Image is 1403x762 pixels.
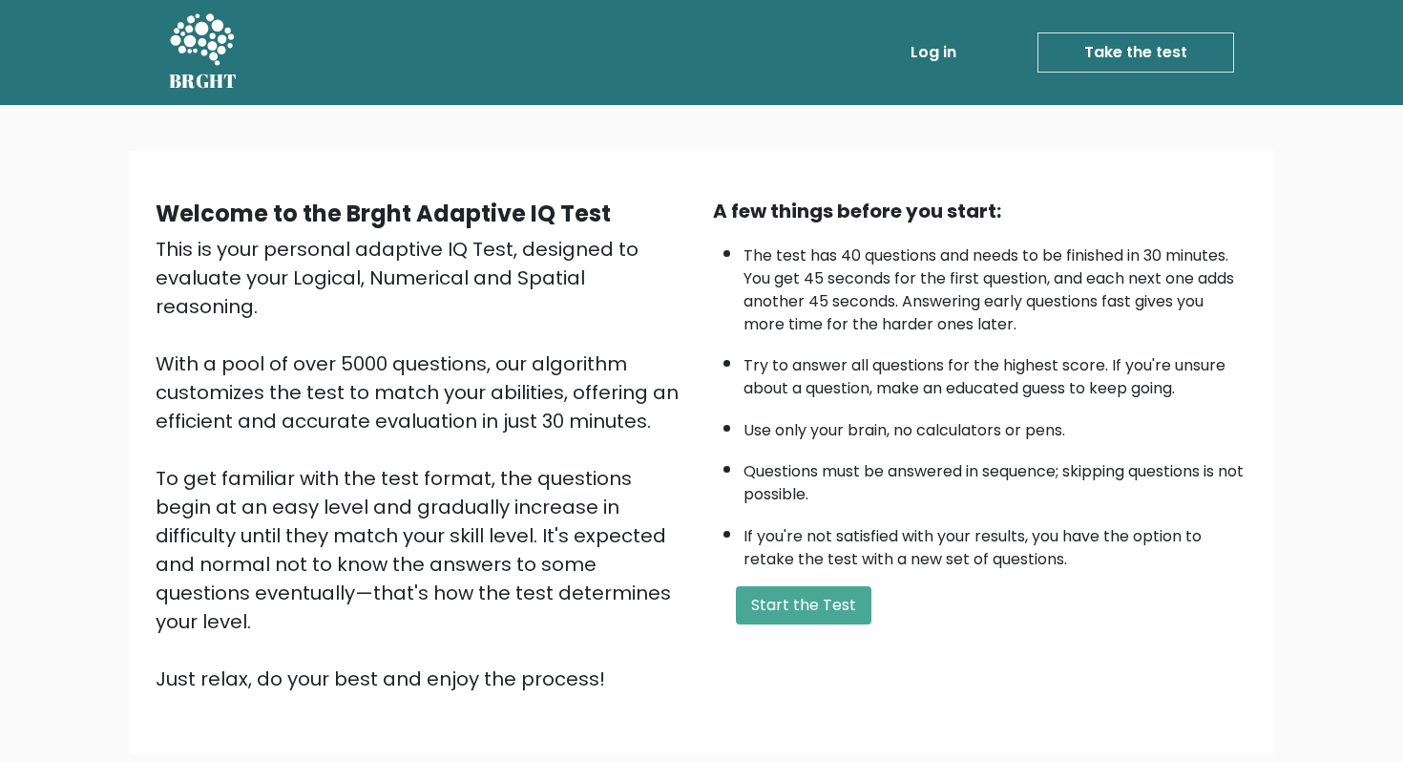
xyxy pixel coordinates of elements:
[743,235,1247,336] li: The test has 40 questions and needs to be finished in 30 minutes. You get 45 seconds for the firs...
[743,345,1247,400] li: Try to answer all questions for the highest score. If you're unsure about a question, make an edu...
[743,451,1247,506] li: Questions must be answered in sequence; skipping questions is not possible.
[743,516,1247,571] li: If you're not satisfied with your results, you have the option to retake the test with a new set ...
[156,235,690,693] div: This is your personal adaptive IQ Test, designed to evaluate your Logical, Numerical and Spatial ...
[743,410,1247,442] li: Use only your brain, no calculators or pens.
[713,197,1247,225] div: A few things before you start:
[1037,32,1234,73] a: Take the test
[156,198,611,229] b: Welcome to the Brght Adaptive IQ Test
[169,8,238,97] a: BRGHT
[736,586,871,624] button: Start the Test
[169,70,238,93] h5: BRGHT
[903,33,964,72] a: Log in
